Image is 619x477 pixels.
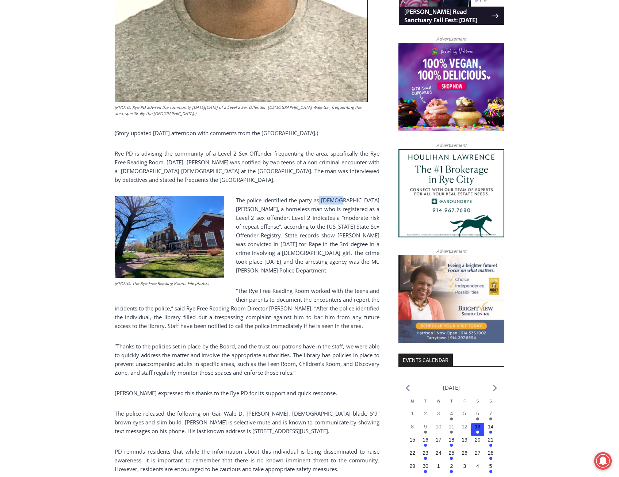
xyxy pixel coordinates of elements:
[445,410,458,423] button: 4 Has events
[471,449,484,462] button: 27
[398,255,504,343] img: Brightview Senior Living
[488,437,494,443] time: 21
[419,449,432,462] button: 23 Has events
[449,424,455,430] time: 11
[475,450,481,456] time: 27
[6,73,93,90] h4: [PERSON_NAME] Read Sanctuary Fall Fest: [DATE]
[450,463,453,469] time: 2
[476,463,479,469] time: 4
[409,450,415,456] time: 22
[424,444,427,447] em: Has events
[423,450,428,456] time: 23
[176,71,354,91] a: Intern @ [DOMAIN_NAME]
[411,411,414,416] time: 1
[406,410,419,423] button: 1
[488,450,494,456] time: 28
[419,398,432,410] div: Tuesday
[458,410,471,423] button: 5
[450,399,452,403] span: T
[184,0,345,71] div: "We would have speakers with experience in local journalism speak to us about their experiences a...
[0,73,106,91] a: [PERSON_NAME] Read Sanctuary Fall Fest: [DATE]
[411,399,414,403] span: M
[463,463,466,469] time: 3
[462,424,467,430] time: 12
[489,431,492,434] em: Has events
[489,463,492,469] time: 5
[429,248,474,255] span: Advertisement
[445,449,458,462] button: 25 Has events
[484,449,497,462] button: 28 Has events
[76,22,102,60] div: Face Painting
[450,457,453,460] em: Has events
[445,398,458,410] div: Thursday
[471,436,484,449] button: 20
[398,149,504,237] img: Houlihan Lawrence The #1 Brokerage in Rye City
[115,342,379,377] p: “Thanks to the policies set in place by the Board, and the trust our patrons have in the staff, w...
[411,424,414,430] time: 8
[406,462,419,476] button: 29
[458,436,471,449] button: 19
[458,462,471,476] button: 3
[436,437,442,443] time: 17
[406,449,419,462] button: 22
[424,411,427,416] time: 2
[443,383,460,393] li: [DATE]
[462,450,467,456] time: 26
[445,423,458,436] button: 11 Has events
[437,463,440,469] time: 1
[471,398,484,410] div: Saturday
[458,449,471,462] button: 26
[449,450,455,456] time: 25
[406,423,419,436] button: 8
[115,149,379,184] p: Rye PD is advising the community of a Level 2 Sex Offender frequenting the area, specifically the...
[436,424,442,430] time: 10
[424,424,427,430] time: 9
[450,431,453,434] em: Has events
[437,399,440,403] span: W
[450,417,453,420] em: Has events
[450,444,453,447] em: Has events
[463,411,466,416] time: 5
[493,385,497,392] a: Next month
[81,62,83,69] div: /
[489,470,492,473] em: Has events
[424,470,427,473] em: Has events
[475,437,481,443] time: 20
[432,398,445,410] div: Wednesday
[476,431,479,434] em: Has events
[449,437,455,443] time: 18
[423,463,428,469] time: 30
[436,450,442,456] time: 24
[476,417,479,420] em: Has events
[85,62,88,69] div: 6
[432,423,445,436] button: 10
[406,385,410,392] a: Previous month
[115,104,368,117] figcaption: (PHOTO: Rye PD advised the community [DATE][DATE] of a Level 2 Sex Offender, [DEMOGRAPHIC_DATA] W...
[484,462,497,476] button: 5 Has events
[476,399,479,403] span: S
[476,411,479,416] time: 6
[445,436,458,449] button: 18 Has events
[489,457,492,460] em: Has events
[398,43,504,131] img: Baked by Melissa
[432,449,445,462] button: 24
[450,470,453,473] em: Has events
[463,399,466,403] span: F
[432,462,445,476] button: 1
[419,436,432,449] button: 16 Has events
[406,436,419,449] button: 15
[450,411,453,416] time: 4
[419,410,432,423] button: 2
[76,62,80,69] div: 3
[419,423,432,436] button: 9 Has events
[409,463,415,469] time: 29
[115,129,379,137] p: (Story updated [DATE] afternoon with comments from the [GEOGRAPHIC_DATA].)
[115,280,224,287] figcaption: (PHOTO: The Rye Free Reading Room. File photo.)
[115,389,379,397] p: [PERSON_NAME] expressed this thanks to the Rye PD for its support and quick response.
[489,399,492,403] span: S
[489,444,492,447] em: Has events
[191,73,339,89] span: Intern @ [DOMAIN_NAME]
[406,398,419,410] div: Monday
